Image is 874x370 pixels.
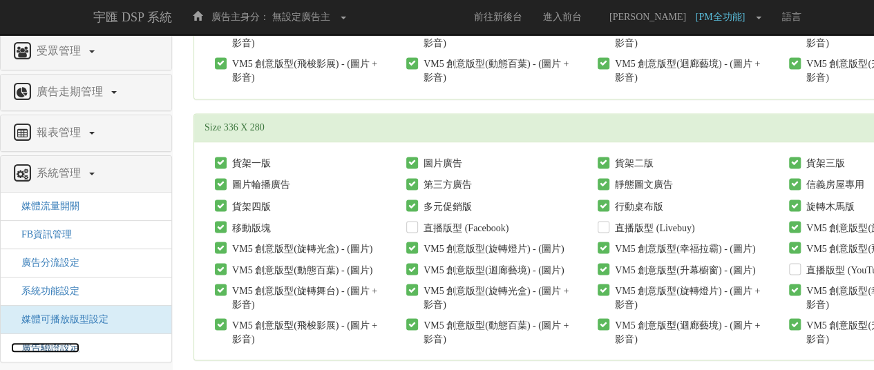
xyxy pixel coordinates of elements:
[420,242,564,255] label: VM5 創意版型(旋轉燈片) - (圖片)
[611,157,654,171] label: 貨架二版
[602,12,693,22] span: [PERSON_NAME]
[611,57,768,85] label: VM5 創意版型(迴廊藝境) - (圖片 + 影音)
[33,167,88,179] span: 系統管理
[11,314,108,324] a: 媒體可播放版型設定
[11,286,79,296] a: 系統功能設定
[229,221,271,235] label: 移動版塊
[611,178,673,192] label: 靜態圖文廣告
[803,157,845,171] label: 貨架三版
[420,157,462,171] label: 圖片廣告
[611,199,663,213] label: 行動桌布版
[611,23,768,50] label: VM5 創意版型(旋轉燈片) - (圖片 + 影音)
[11,163,161,185] a: 系統管理
[611,242,755,255] label: VM5 創意版型(幸福拉霸) - (圖片)
[11,81,161,104] a: 廣告走期管理
[11,257,79,268] a: 廣告分流設定
[420,23,577,50] label: VM5 創意版型(旋轉光盒) - (圖片 + 影音)
[611,221,694,235] label: 直播版型 (Livebuy)
[33,86,110,97] span: 廣告走期管理
[211,12,269,22] span: 廣告主身分：
[229,284,386,311] label: VM5 創意版型(旋轉舞台) - (圖片 + 影音)
[611,284,768,311] label: VM5 創意版型(旋轉燈片) - (圖片 + 影音)
[229,178,290,192] label: 圖片輪播廣告
[33,126,88,138] span: 報表管理
[611,318,768,346] label: VM5 創意版型(迴廊藝境) - (圖片 + 影音)
[420,199,472,213] label: 多元促銷版
[272,12,330,22] span: 無設定廣告主
[420,284,577,311] label: VM5 創意版型(旋轉光盒) - (圖片 + 影音)
[803,178,864,192] label: 信義房屋專用
[420,178,472,192] label: 第三方廣告
[229,157,271,171] label: 貨架一版
[803,199,855,213] label: 旋轉木馬版
[420,263,564,277] label: VM5 創意版型(迴廊藝境) - (圖片)
[229,23,386,50] label: VM5 創意版型(旋轉舞台) - (圖片 + 影音)
[33,45,88,57] span: 受眾管理
[229,263,372,277] label: VM5 創意版型(動態百葉) - (圖片)
[229,57,386,85] label: VM5 創意版型(飛梭影展) - (圖片 + 影音)
[696,12,752,22] span: [PM全功能]
[420,318,577,346] label: VM5 創意版型(動態百葉) - (圖片 + 影音)
[229,199,271,213] label: 貨架四版
[420,57,577,85] label: VM5 創意版型(動態百葉) - (圖片 + 影音)
[11,122,161,144] a: 報表管理
[229,318,386,346] label: VM5 創意版型(飛梭影展) - (圖片 + 影音)
[11,201,79,211] a: 媒體流量開關
[11,229,72,240] a: FB資訊管理
[11,41,161,63] a: 受眾管理
[420,221,509,235] label: 直播版型 (Facebook)
[229,242,372,255] label: VM5 創意版型(旋轉光盒) - (圖片)
[11,342,79,353] a: 廣告驗證設定
[611,263,755,277] label: VM5 創意版型(升幕櫥窗) - (圖片)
